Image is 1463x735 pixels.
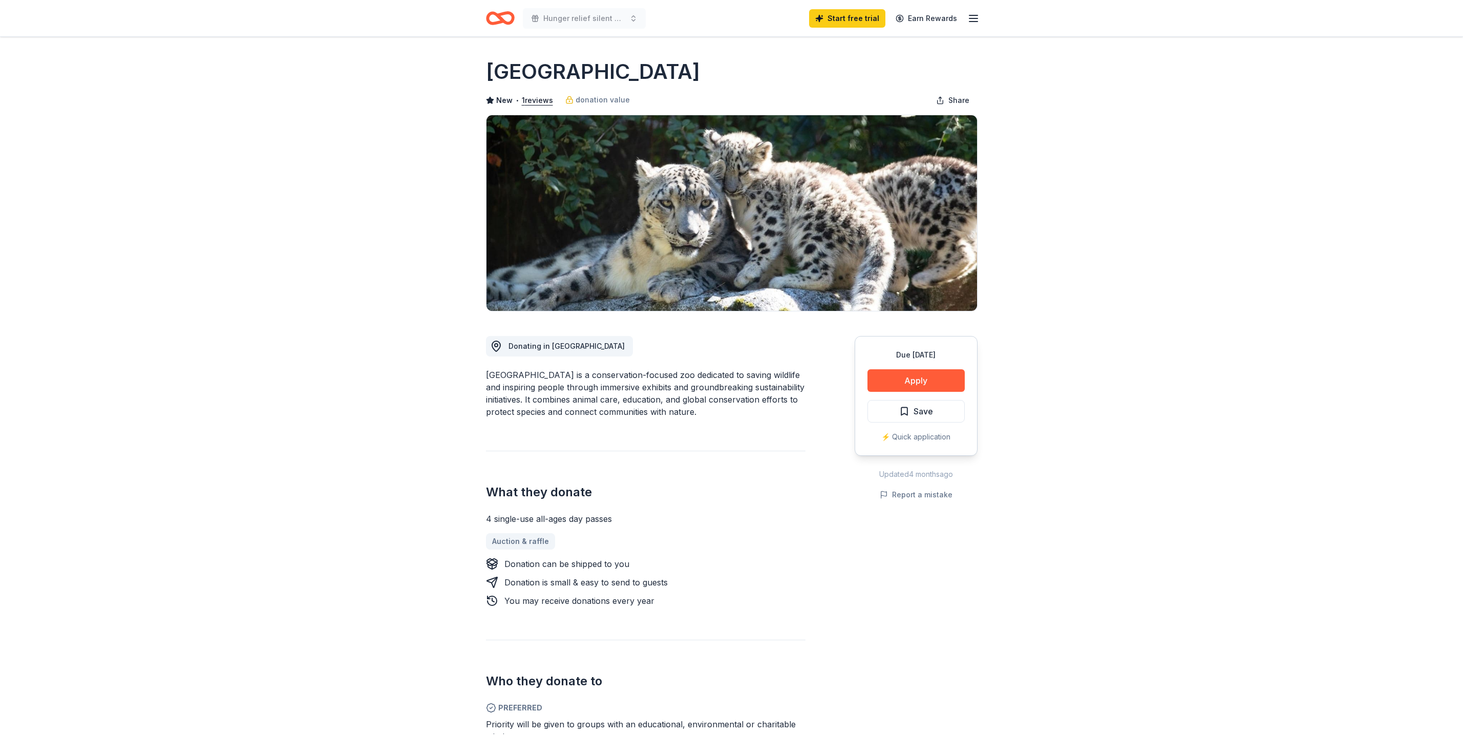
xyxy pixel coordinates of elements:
[880,489,952,501] button: Report a mistake
[486,533,555,550] a: Auction & raffle
[486,6,515,30] a: Home
[522,94,553,107] button: 1reviews
[809,9,885,28] a: Start free trial
[496,94,513,107] span: New
[914,405,933,418] span: Save
[486,115,977,311] img: Image for Woodland Park Zoo
[486,702,805,714] span: Preferred
[486,673,805,689] h2: Who they donate to
[855,468,978,480] div: Updated 4 months ago
[504,595,654,607] div: You may receive donations every year
[867,431,965,443] div: ⚡️ Quick application
[504,576,668,589] div: Donation is small & easy to send to guests
[486,513,805,525] div: 4 single-use all-ages day passes
[523,8,646,29] button: Hunger relief silent auction
[948,94,969,107] span: Share
[565,94,630,106] a: donation value
[486,57,700,86] h1: [GEOGRAPHIC_DATA]
[515,96,519,104] span: •
[486,369,805,418] div: [GEOGRAPHIC_DATA] is a conservation-focused zoo dedicated to saving wildlife and inspiring people...
[928,90,978,111] button: Share
[867,400,965,423] button: Save
[543,12,625,25] span: Hunger relief silent auction
[576,94,630,106] span: donation value
[889,9,963,28] a: Earn Rewards
[867,369,965,392] button: Apply
[486,484,805,500] h2: What they donate
[504,558,629,570] div: Donation can be shipped to you
[508,342,625,350] span: Donating in [GEOGRAPHIC_DATA]
[867,349,965,361] div: Due [DATE]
